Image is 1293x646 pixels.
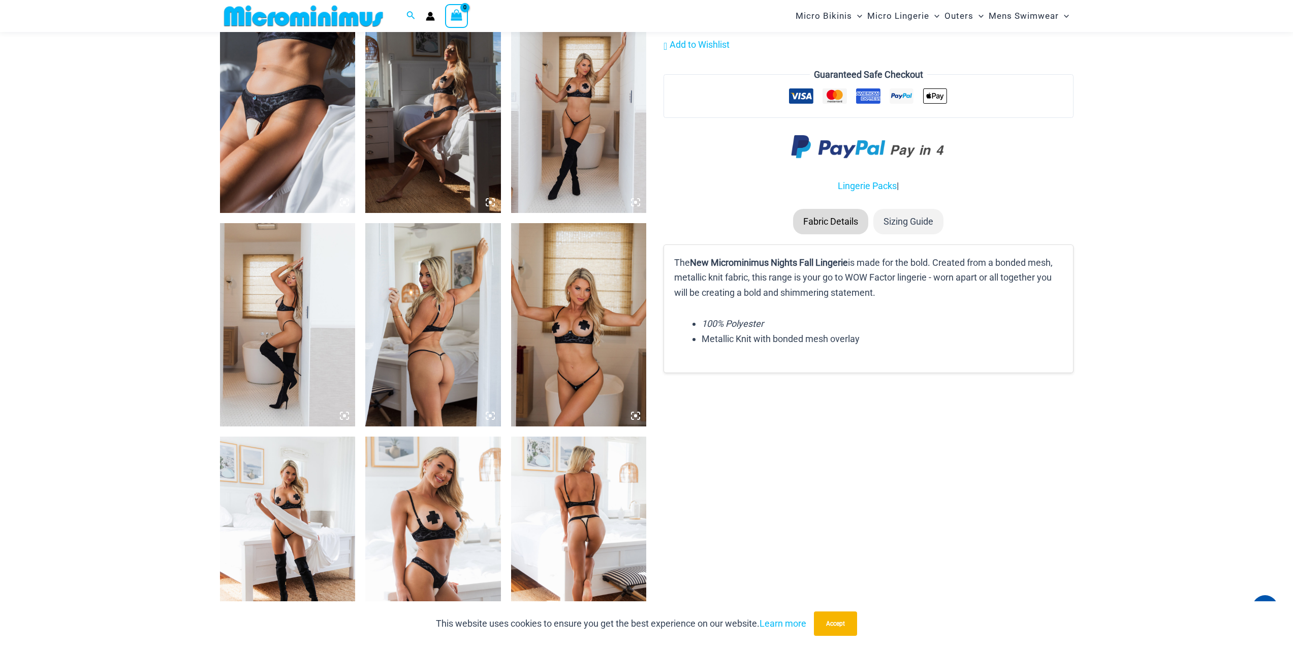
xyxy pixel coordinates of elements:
a: Lingerie Packs [838,180,897,191]
img: Nights Fall Silver Leopard 1036 Bra 6046 Thong [365,10,501,213]
a: Add to Wishlist [664,37,730,52]
a: View Shopping Cart, empty [445,4,468,27]
b: New Microminimus Nights Fall Lingerie [690,257,848,268]
p: This website uses cookies to ensure you get the best experience on our website. [436,616,806,631]
img: MM SHOP LOGO FLAT [220,5,387,27]
img: Nights Fall Silver Leopard 1036 Bra 6516 Micro [365,223,501,426]
img: Nights Fall Silver Leopard 1036 Bra 6046 Thong [220,10,356,213]
span: Outers [944,3,973,29]
img: Nights Fall Silver Leopard 1036 Bra 6046 Thong [365,437,501,640]
span: Micro Bikinis [796,3,852,29]
p: | [664,178,1073,194]
a: Mens SwimwearMenu ToggleMenu Toggle [986,3,1071,29]
em: 100% Polyester [702,318,764,329]
img: Nights Fall Silver Leopard 1036 Bra 6516 Micro [511,10,647,213]
a: Micro BikinisMenu ToggleMenu Toggle [793,3,865,29]
span: Menu Toggle [852,3,862,29]
span: Menu Toggle [1059,3,1069,29]
p: The is made for the bold. Created from a bonded mesh, metallic knit fabric, this range is your go... [674,255,1062,300]
li: Sizing Guide [873,209,943,234]
a: Search icon link [406,10,416,22]
span: Menu Toggle [929,3,939,29]
span: Menu Toggle [973,3,984,29]
li: Metallic Knit with bonded mesh overlay [702,331,1062,347]
img: Nights Fall Silver Leopard 1036 Bra 6516 Micro [220,223,356,426]
a: OutersMenu ToggleMenu Toggle [942,3,986,29]
button: Accept [814,611,857,636]
span: Add to Wishlist [670,39,730,50]
a: Learn more [760,618,806,629]
span: Micro Lingerie [867,3,929,29]
li: Fabric Details [793,209,868,234]
img: Nights Fall Silver Leopard 1036 Bra 6516 Micro [511,223,647,426]
legend: Guaranteed Safe Checkout [810,67,927,82]
img: Nights Fall Silver Leopard 1036 Bra 6046 Thong [511,437,647,640]
a: Micro LingerieMenu ToggleMenu Toggle [865,3,942,29]
nav: Site Navigation [792,2,1074,30]
span: Mens Swimwear [989,3,1059,29]
a: Account icon link [426,12,435,21]
img: Nights Fall Silver Leopard 1036 Bra 6516 Micro [220,437,356,640]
